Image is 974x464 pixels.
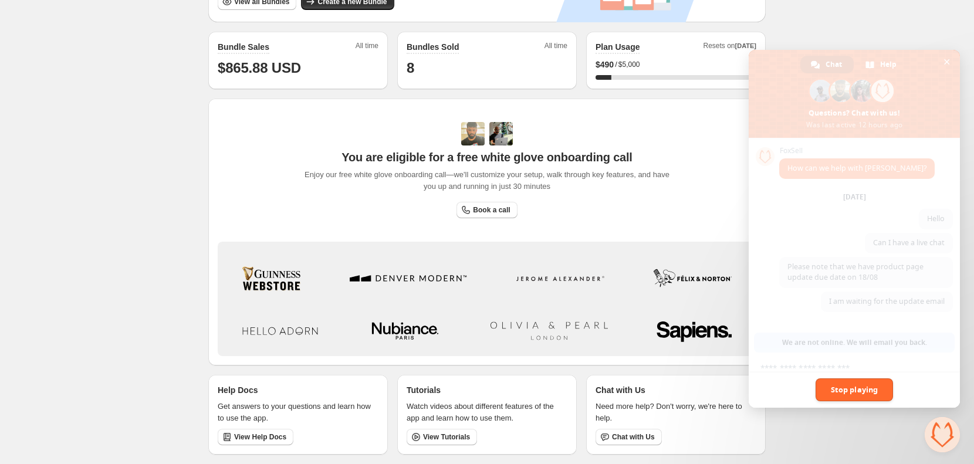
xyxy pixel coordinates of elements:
span: Enjoy our free white glove onboarding call—we'll customize your setup, walk through key features,... [299,169,676,192]
a: Close chat [925,417,960,452]
button: Chat with Us [596,429,662,445]
a: Stop playing [816,378,894,401]
h2: Bundle Sales [218,41,269,53]
a: View Tutorials [407,429,477,445]
span: Chat with Us [612,432,655,442]
span: [DATE] [735,42,756,49]
span: View Help Docs [234,432,286,442]
span: $5,000 [618,60,640,69]
p: Get answers to your questions and learn how to use the app. [218,401,378,424]
span: You are eligible for a free white glove onboarding call [341,150,632,164]
h1: 8 [407,59,567,77]
h2: Bundles Sold [407,41,459,53]
div: / [596,59,756,70]
p: Need more help? Don't worry, we're here to help. [596,401,756,424]
span: Resets on [704,41,757,54]
span: Book a call [473,205,510,215]
p: Help Docs [218,384,258,396]
span: View Tutorials [423,432,470,442]
a: Book a call [456,202,517,218]
img: Prakhar [489,122,513,145]
p: Watch videos about different features of the app and learn how to use them. [407,401,567,424]
a: View Help Docs [218,429,293,445]
span: $ 490 [596,59,614,70]
p: Chat with Us [596,384,645,396]
img: Adi [461,122,485,145]
span: All time [545,41,567,54]
h1: $865.88 USD [218,59,378,77]
p: Tutorials [407,384,441,396]
h2: Plan Usage [596,41,640,53]
span: All time [356,41,378,54]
